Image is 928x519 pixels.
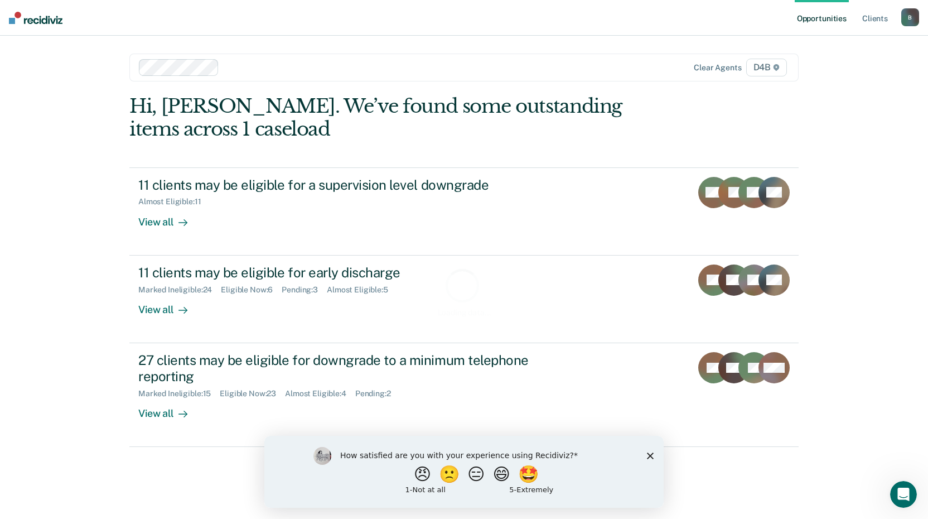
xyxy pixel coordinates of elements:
[138,398,201,420] div: View all
[901,8,919,26] button: B
[138,352,530,385] div: 27 clients may be eligible for downgrade to a minimum telephone reporting
[129,343,799,447] a: 27 clients may be eligible for downgrade to a minimum telephone reportingMarked Ineligible:15Elig...
[264,436,664,508] iframe: Survey by Kim from Recidiviz
[138,177,530,193] div: 11 clients may be eligible for a supervision level downgrade
[327,285,397,295] div: Almost Eligible : 5
[129,256,799,343] a: 11 clients may be eligible for early dischargeMarked Ineligible:24Eligible Now:6Pending:3Almost E...
[746,59,787,76] span: D4B
[890,481,917,508] iframe: Intercom live chat
[129,167,799,256] a: 11 clients may be eligible for a supervision level downgradeAlmost Eligible:11View all
[220,389,285,398] div: Eligible Now : 23
[138,389,220,398] div: Marked Ineligible : 15
[129,95,665,141] div: Hi, [PERSON_NAME]. We’ve found some outstanding items across 1 caseload
[138,206,201,228] div: View all
[694,63,741,73] div: Clear agents
[282,285,327,295] div: Pending : 3
[221,285,282,295] div: Eligible Now : 6
[138,197,210,206] div: Almost Eligible : 11
[138,265,530,281] div: 11 clients may be eligible for early discharge
[9,12,62,24] img: Recidiviz
[138,294,201,316] div: View all
[355,389,400,398] div: Pending : 2
[285,389,355,398] div: Almost Eligible : 4
[138,285,221,295] div: Marked Ineligible : 24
